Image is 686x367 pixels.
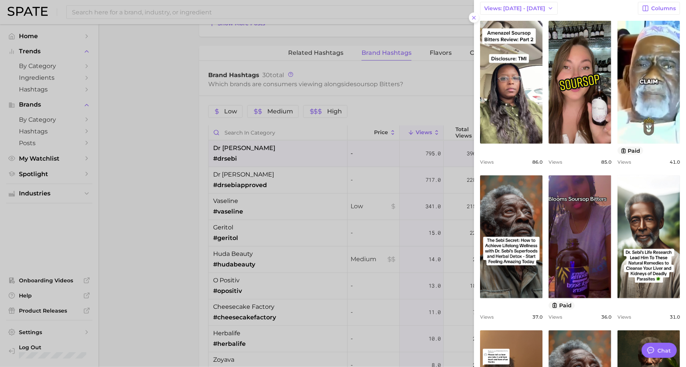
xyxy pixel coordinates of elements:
[532,159,543,165] span: 86.0
[532,314,543,320] span: 37.0
[670,159,680,165] span: 41.0
[651,5,676,12] span: Columns
[670,314,680,320] span: 31.0
[617,147,644,155] button: paid
[601,314,611,320] span: 36.0
[617,159,631,165] span: Views
[484,5,545,12] span: Views: [DATE] - [DATE]
[549,314,562,320] span: Views
[549,159,562,165] span: Views
[480,314,494,320] span: Views
[617,314,631,320] span: Views
[638,2,680,15] button: Columns
[549,302,575,310] button: paid
[480,159,494,165] span: Views
[601,159,611,165] span: 85.0
[480,2,558,15] button: Views: [DATE] - [DATE]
